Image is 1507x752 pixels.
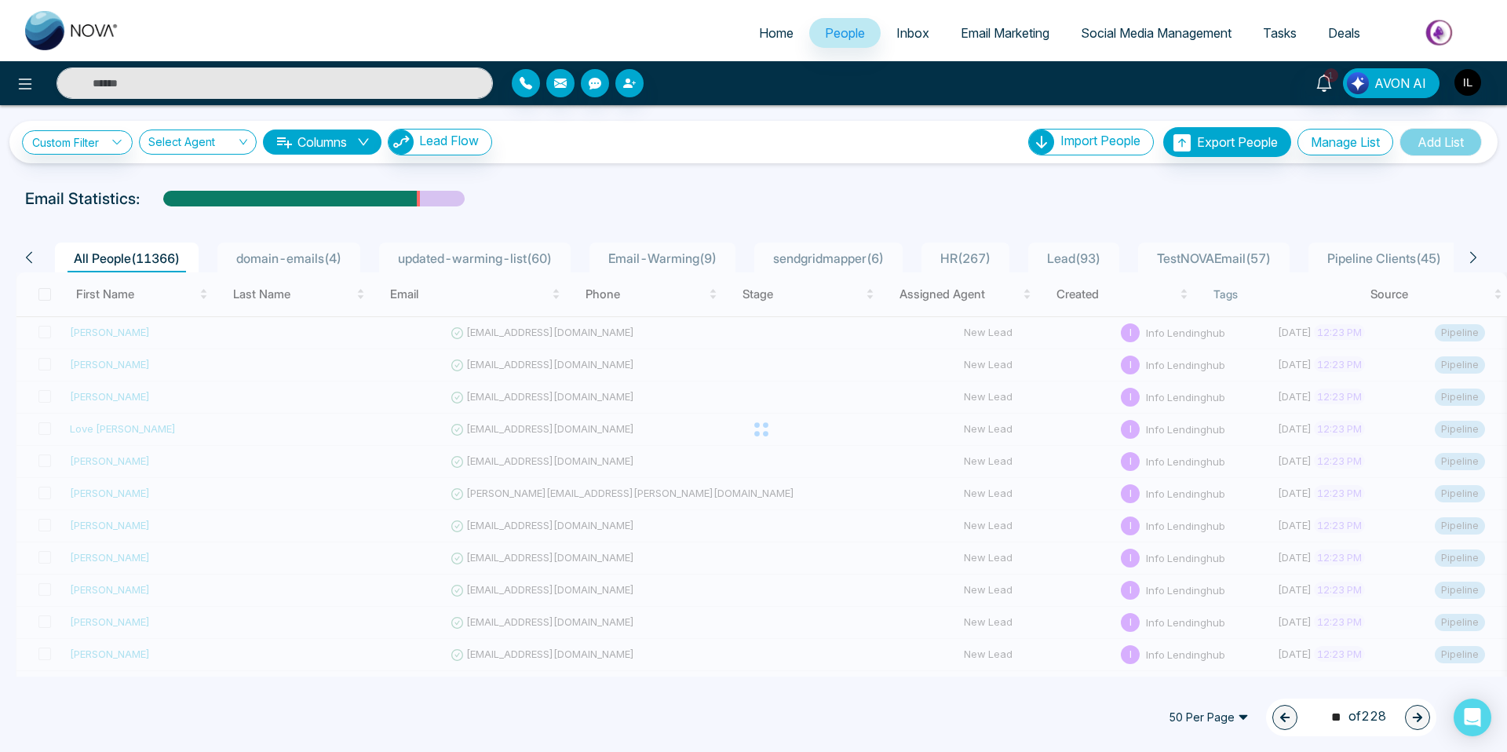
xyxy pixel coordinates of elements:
[1197,134,1278,150] span: Export People
[381,129,492,155] a: Lead FlowLead Flow
[1151,250,1277,266] span: TestNOVAEmail ( 57 )
[1328,25,1360,41] span: Deals
[1343,68,1439,98] button: AVON AI
[392,250,558,266] span: updated-warming-list ( 60 )
[809,18,881,48] a: People
[1065,18,1247,48] a: Social Media Management
[25,187,140,210] p: Email Statistics:
[1247,18,1312,48] a: Tasks
[1384,15,1498,50] img: Market-place.gif
[825,25,865,41] span: People
[934,250,997,266] span: HR ( 267 )
[1324,68,1338,82] span: 1
[1454,69,1481,96] img: User Avatar
[1081,25,1232,41] span: Social Media Management
[1297,129,1393,155] button: Manage List
[1454,699,1491,736] div: Open Intercom Messenger
[1316,706,1386,728] span: of 228
[25,11,119,50] img: Nova CRM Logo
[389,130,414,155] img: Lead Flow
[1347,72,1369,94] img: Lead Flow
[230,250,348,266] span: domain-emails ( 4 )
[388,129,492,155] button: Lead Flow
[759,25,794,41] span: Home
[602,250,723,266] span: Email-Warming ( 9 )
[263,130,381,155] button: Columnsdown
[1158,705,1260,730] span: 50 Per Page
[1041,250,1107,266] span: Lead ( 93 )
[945,18,1065,48] a: Email Marketing
[743,18,809,48] a: Home
[1060,133,1140,148] span: Import People
[22,130,133,155] a: Custom Filter
[1312,18,1376,48] a: Deals
[1163,127,1291,157] button: Export People
[1305,68,1343,96] a: 1
[767,250,890,266] span: sendgridmapper ( 6 )
[1321,250,1447,266] span: Pipeline Clients ( 45 )
[357,136,370,148] span: down
[419,133,479,148] span: Lead Flow
[881,18,945,48] a: Inbox
[68,250,186,266] span: All People ( 11366 )
[1374,74,1426,93] span: AVON AI
[961,25,1049,41] span: Email Marketing
[896,25,929,41] span: Inbox
[1263,25,1297,41] span: Tasks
